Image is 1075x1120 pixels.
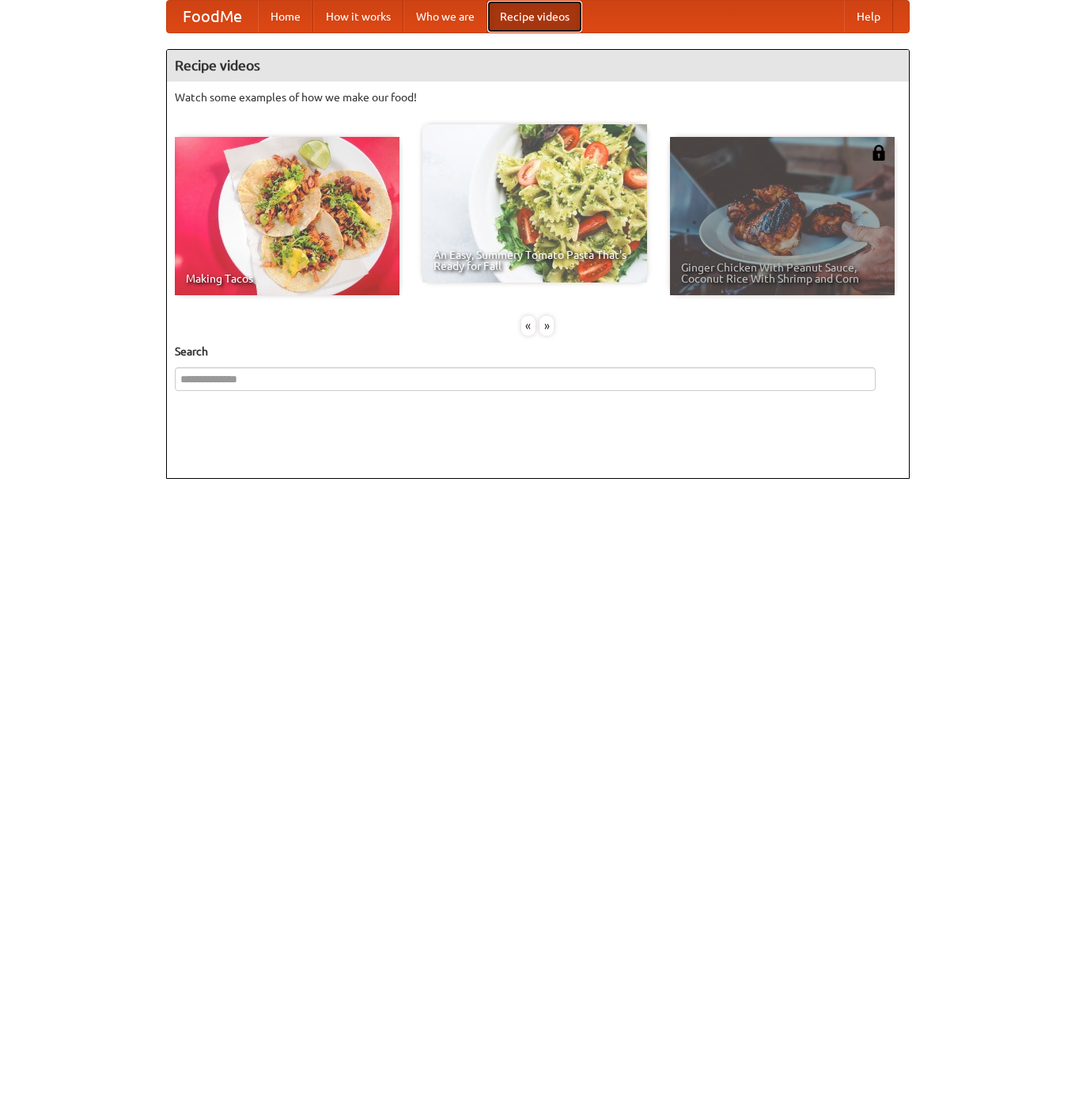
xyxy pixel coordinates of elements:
span: Making Tacos [186,273,388,284]
div: « [521,316,536,336]
span: An Easy, Summery Tomato Pasta That's Ready for Fall [433,249,636,271]
a: Home [258,1,313,32]
h5: Search [175,344,901,359]
a: FoodMe [167,1,258,32]
a: How it works [313,1,403,32]
p: Watch some examples of how we make our food! [175,89,901,105]
a: Recipe videos [487,1,582,32]
h4: Recipe videos [167,50,909,82]
a: An Easy, Summery Tomato Pasta That's Ready for Fall [422,124,647,283]
a: Help [844,1,893,32]
div: » [539,316,554,336]
a: Who we are [403,1,487,32]
a: Making Tacos [175,137,399,295]
img: 483408.png [871,145,887,161]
